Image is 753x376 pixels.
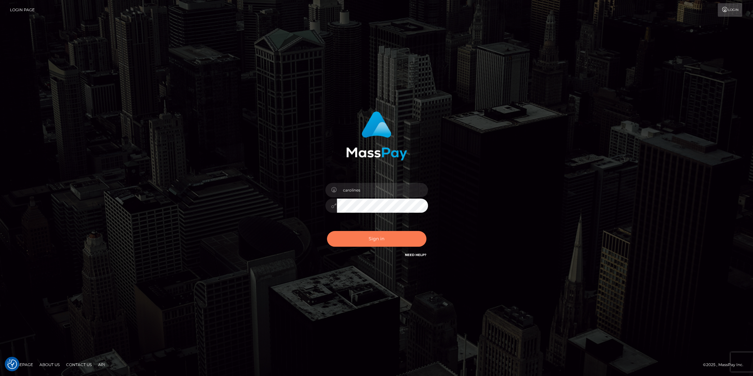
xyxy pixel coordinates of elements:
[346,111,407,160] img: MassPay Login
[718,3,742,17] a: Login
[96,360,108,370] a: API
[7,360,36,370] a: Homepage
[7,359,17,369] img: Revisit consent button
[64,360,94,370] a: Contact Us
[703,361,748,368] div: © 2025 , MassPay Inc.
[337,183,428,197] input: Username...
[327,231,426,247] button: Sign in
[37,360,62,370] a: About Us
[405,253,426,257] a: Need Help?
[10,3,35,17] a: Login Page
[7,359,17,369] button: Consent Preferences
